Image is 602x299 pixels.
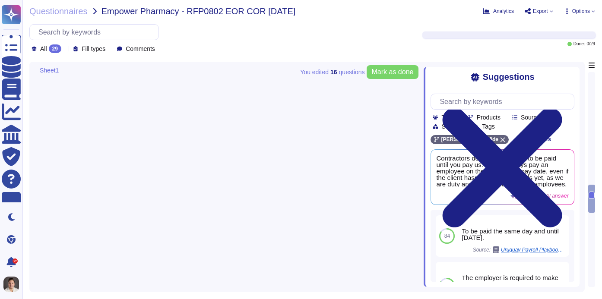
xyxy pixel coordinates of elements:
span: All [40,46,47,52]
span: Mark as done [372,69,414,76]
span: Questionnaires [29,7,88,16]
img: user [3,277,19,292]
button: Analytics [483,8,514,15]
button: user [2,275,25,294]
span: You edited question s [300,69,364,75]
span: Options [572,9,590,14]
span: Export [533,9,548,14]
input: Search by keywords [435,94,574,109]
b: 16 [330,69,337,75]
span: Sheet1 [40,67,59,73]
input: Search by keywords [34,25,158,40]
button: Mark as done [367,65,419,79]
span: 0 / 29 [587,42,595,46]
span: Empower Pharmacy - RFP0802 EOR COR [DATE] [101,7,296,16]
span: Analytics [493,9,514,14]
div: The employer is required to make the payments by law. Bank payment files can be prepared for the ... [462,274,566,294]
div: 9+ [13,258,18,264]
span: Done: [573,42,585,46]
span: 84 [444,233,450,239]
span: Fill types [82,46,105,52]
span: Comments [126,46,155,52]
div: 29 [49,44,61,53]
